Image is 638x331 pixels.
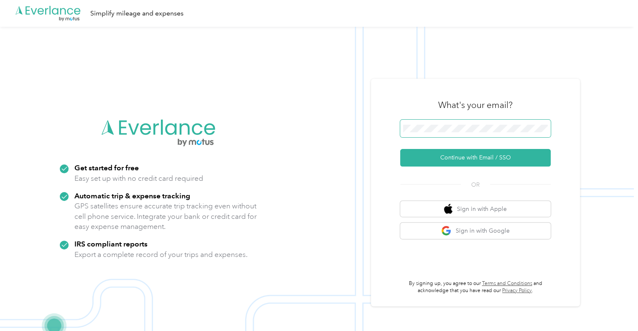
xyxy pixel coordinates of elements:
div: Simplify mileage and expenses [90,8,184,19]
button: apple logoSign in with Apple [400,201,551,217]
strong: Automatic trip & expense tracking [74,191,190,200]
strong: Get started for free [74,163,139,172]
p: Export a complete record of your trips and expenses. [74,249,248,260]
button: google logoSign in with Google [400,223,551,239]
strong: IRS compliant reports [74,239,148,248]
img: apple logo [444,204,452,214]
a: Terms and Conditions [482,280,532,287]
h3: What's your email? [438,99,513,111]
p: GPS satellites ensure accurate trip tracking even without cell phone service. Integrate your bank... [74,201,257,232]
button: Continue with Email / SSO [400,149,551,167]
img: google logo [441,226,452,236]
p: By signing up, you agree to our and acknowledge that you have read our . [400,280,551,295]
a: Privacy Policy [502,287,532,294]
p: Easy set up with no credit card required [74,173,203,184]
span: OR [461,180,490,189]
